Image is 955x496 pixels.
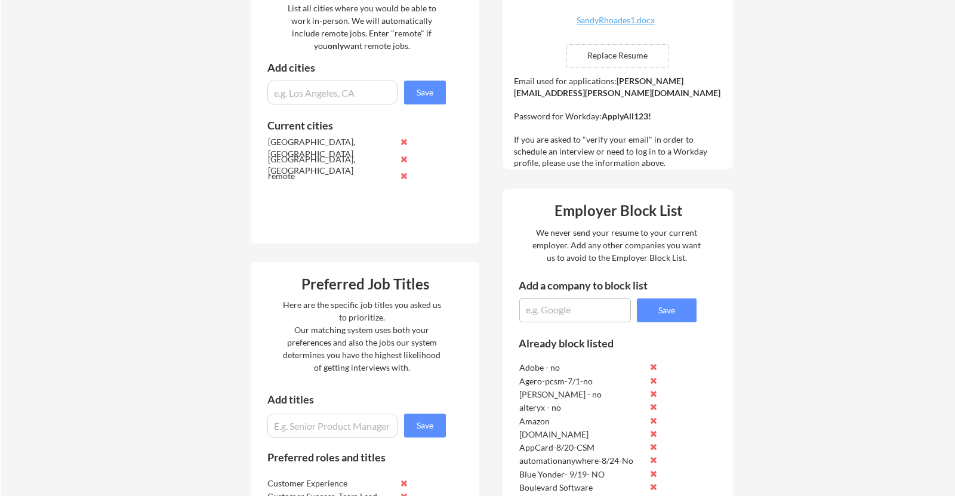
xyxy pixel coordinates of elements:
[280,2,444,52] div: List all cities where you would be able to work in-person. We will automatically include remote j...
[267,452,430,463] div: Preferred roles and titles
[519,429,645,440] div: [DOMAIN_NAME]
[519,280,668,291] div: Add a company to block list
[519,402,645,414] div: alteryx - no
[328,41,344,51] strong: only
[519,389,645,401] div: [PERSON_NAME] - no
[280,298,444,374] div: Here are the specific job titles you asked us to prioritize. Our matching system uses both your p...
[519,455,645,467] div: automationanywhere-8/24-No
[267,477,393,489] div: Customer Experience
[267,394,436,405] div: Add titles
[519,375,645,387] div: Agero-pcsm-7/1-no
[267,81,398,104] input: e.g. Los Angeles, CA
[519,362,645,374] div: Adobe - no
[519,415,645,427] div: Amazon
[267,120,433,131] div: Current cities
[268,170,394,182] div: remote
[519,469,645,480] div: Blue Yonder- 9/19- NO
[254,277,476,291] div: Preferred Job Titles
[637,298,697,322] button: Save
[514,76,720,98] strong: [PERSON_NAME][EMAIL_ADDRESS][PERSON_NAME][DOMAIN_NAME]
[545,16,687,35] a: SandyRhoades1.docx
[514,75,725,169] div: Email used for applications: Password for Workday: If you are asked to "verify your email" in ord...
[268,136,394,159] div: [GEOGRAPHIC_DATA], [GEOGRAPHIC_DATA]
[519,338,680,349] div: Already block listed
[267,414,398,438] input: E.g. Senior Product Manager
[267,62,449,73] div: Add cities
[545,16,687,24] div: SandyRhoades1.docx
[404,81,446,104] button: Save
[268,153,394,177] div: [GEOGRAPHIC_DATA], [GEOGRAPHIC_DATA]
[507,204,729,218] div: Employer Block List
[532,226,702,264] div: We never send your resume to your current employer. Add any other companies you want us to avoid ...
[404,414,446,438] button: Save
[602,111,651,121] strong: ApplyAll123!
[519,482,645,494] div: Boulevard Software
[519,442,645,454] div: AppCard-8/20-CSM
